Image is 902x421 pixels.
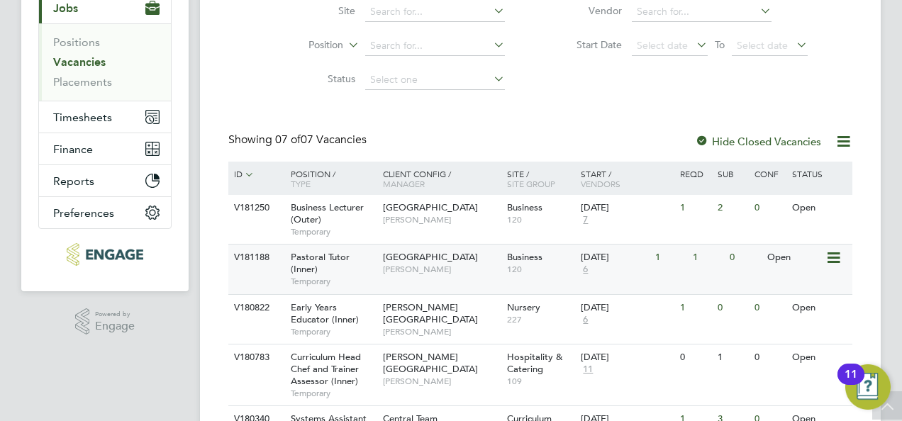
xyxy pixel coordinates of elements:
div: 0 [751,295,788,321]
input: Search for... [365,36,505,56]
span: Business Lecturer (Outer) [291,201,364,225]
div: [DATE] [581,352,673,364]
span: [PERSON_NAME][GEOGRAPHIC_DATA] [383,351,478,375]
div: V181188 [230,245,280,271]
div: Reqd [676,162,713,186]
div: V180822 [230,295,280,321]
div: Site / [503,162,578,196]
span: [GEOGRAPHIC_DATA] [383,201,478,213]
div: 1 [714,344,751,371]
span: Temporary [291,326,376,337]
span: Business [507,251,542,263]
span: [GEOGRAPHIC_DATA] [383,251,478,263]
span: Powered by [95,308,135,320]
div: 0 [751,344,788,371]
div: 2 [714,195,751,221]
div: 1 [676,195,713,221]
div: ID [230,162,280,187]
span: Jobs [53,1,78,15]
span: 109 [507,376,574,387]
span: 7 [581,214,590,226]
a: Powered byEngage [75,308,135,335]
a: Vacancies [53,55,106,69]
div: Conf [751,162,788,186]
div: 0 [726,245,763,271]
span: Temporary [291,226,376,237]
div: Open [789,295,850,321]
div: 1 [689,245,726,271]
span: Select date [637,39,688,52]
span: 07 of [275,133,301,147]
div: 0 [676,344,713,371]
div: 0 [751,195,788,221]
button: Reports [39,165,171,196]
div: Open [789,195,850,221]
span: Timesheets [53,111,112,124]
div: Jobs [39,23,171,101]
div: Sub [714,162,751,186]
span: Curriculum Head Chef and Trainer Assessor (Inner) [291,351,361,387]
label: Status [274,72,355,85]
span: Temporary [291,276,376,287]
div: Open [789,344,850,371]
div: 11 [845,374,857,393]
div: Showing [228,133,369,147]
div: [DATE] [581,252,648,264]
div: Position / [280,162,379,196]
div: V180783 [230,344,280,371]
div: [DATE] [581,202,673,214]
label: Position [262,38,343,52]
button: Finance [39,133,171,164]
button: Timesheets [39,101,171,133]
span: Reports [53,174,94,188]
label: Vendor [540,4,622,17]
label: Hide Closed Vacancies [695,135,821,148]
a: Positions [53,35,100,49]
a: Placements [53,75,112,89]
div: 0 [714,295,751,321]
span: Hospitality & Catering [507,351,562,375]
label: Start Date [540,38,622,51]
span: Select date [737,39,788,52]
span: 6 [581,264,590,276]
span: Vendors [581,178,620,189]
img: educationmattersgroup-logo-retina.png [67,243,143,266]
div: 1 [652,245,689,271]
div: [DATE] [581,302,673,314]
span: Finance [53,142,93,156]
span: [PERSON_NAME] [383,326,500,337]
a: Go to home page [38,243,172,266]
span: Business [507,201,542,213]
div: V181250 [230,195,280,221]
button: Open Resource Center, 11 new notifications [845,364,891,410]
input: Search for... [632,2,772,22]
span: Site Group [507,178,555,189]
span: 6 [581,314,590,326]
span: To [711,35,729,54]
span: Engage [95,320,135,332]
span: [PERSON_NAME] [383,264,500,275]
span: Pastoral Tutor (Inner) [291,251,350,275]
span: [PERSON_NAME] [383,376,500,387]
span: [PERSON_NAME] [383,214,500,225]
span: Temporary [291,388,376,399]
label: Site [274,4,355,17]
span: Nursery [507,301,540,313]
span: 120 [507,264,574,275]
div: Start / [577,162,676,196]
input: Search for... [365,2,505,22]
span: Type [291,178,311,189]
span: 07 Vacancies [275,133,367,147]
div: 1 [676,295,713,321]
div: Status [789,162,850,186]
span: Manager [383,178,425,189]
span: Preferences [53,206,114,220]
span: 227 [507,314,574,325]
span: [PERSON_NAME][GEOGRAPHIC_DATA] [383,301,478,325]
button: Preferences [39,197,171,228]
input: Select one [365,70,505,90]
div: Open [764,245,825,271]
div: Client Config / [379,162,503,196]
span: 11 [581,364,595,376]
span: Early Years Educator (Inner) [291,301,359,325]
